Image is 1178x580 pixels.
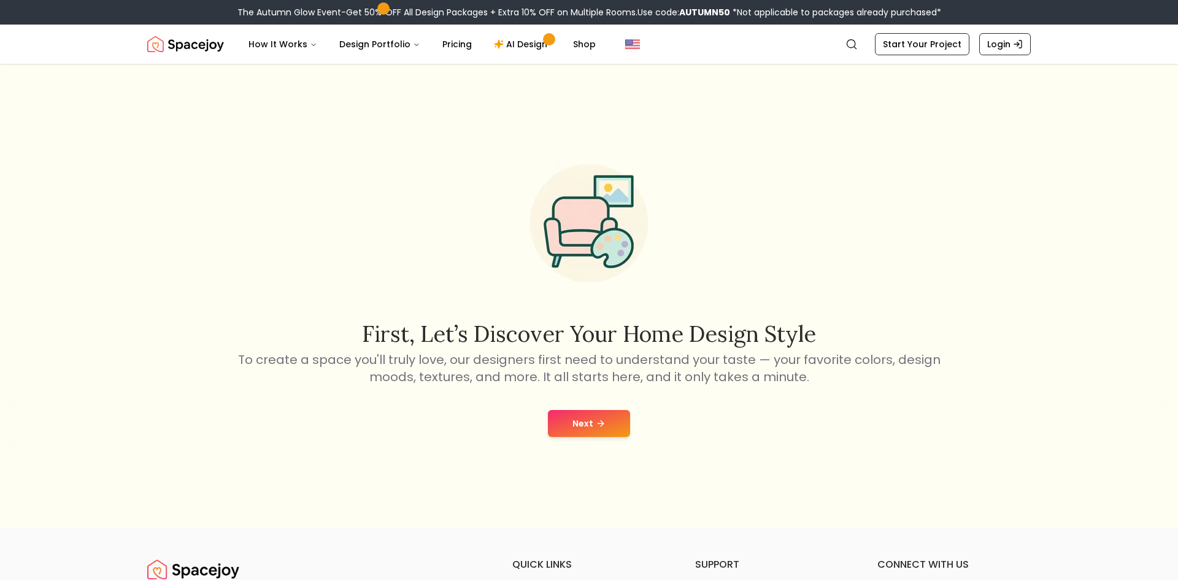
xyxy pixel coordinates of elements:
nav: Main [239,32,606,56]
button: Design Portfolio [329,32,430,56]
a: Pricing [433,32,482,56]
a: Shop [563,32,606,56]
p: To create a space you'll truly love, our designers first need to understand your taste — your fav... [236,351,942,385]
button: How It Works [239,32,327,56]
img: United States [625,37,640,52]
span: *Not applicable to packages already purchased* [730,6,941,18]
img: Start Style Quiz Illustration [510,145,668,302]
button: Next [548,410,630,437]
h6: connect with us [877,557,1031,572]
a: Login [979,33,1031,55]
a: Start Your Project [875,33,969,55]
nav: Global [147,25,1031,64]
h6: support [695,557,849,572]
a: AI Design [484,32,561,56]
b: AUTUMN50 [679,6,730,18]
div: The Autumn Glow Event-Get 50% OFF All Design Packages + Extra 10% OFF on Multiple Rooms. [237,6,941,18]
span: Use code: [637,6,730,18]
h2: First, let’s discover your home design style [236,322,942,346]
a: Spacejoy [147,32,224,56]
img: Spacejoy Logo [147,32,224,56]
h6: quick links [512,557,666,572]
